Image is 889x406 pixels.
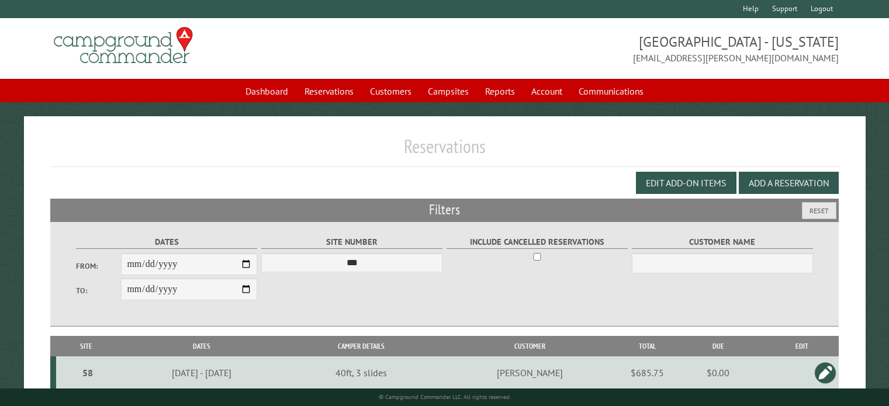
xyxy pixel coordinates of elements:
th: Due [670,336,766,356]
a: Campsites [421,80,476,102]
th: Site [56,336,116,356]
label: Site Number [261,235,443,249]
a: Communications [572,80,651,102]
label: To: [76,285,122,296]
th: Dates [116,336,287,356]
a: Dashboard [238,80,295,102]
div: 58 [61,367,115,379]
td: [PERSON_NAME] [435,356,624,389]
h1: Reservations [50,135,839,167]
button: Reset [802,202,836,219]
td: 40ft, 3 slides [287,356,435,389]
a: Reservations [298,80,361,102]
label: From: [76,261,122,272]
label: Customer Name [632,235,814,249]
th: Total [624,336,670,356]
td: $685.75 [624,356,670,389]
th: Customer [435,336,624,356]
h2: Filters [50,199,839,221]
label: Include Cancelled Reservations [447,235,628,249]
a: Account [524,80,569,102]
a: Reports [478,80,522,102]
label: Dates [76,235,258,249]
span: [GEOGRAPHIC_DATA] - [US_STATE] [EMAIL_ADDRESS][PERSON_NAME][DOMAIN_NAME] [445,32,839,65]
small: © Campground Commander LLC. All rights reserved. [379,393,511,401]
th: Camper Details [287,336,435,356]
button: Add a Reservation [739,172,839,194]
td: $0.00 [670,356,766,389]
a: Customers [363,80,418,102]
img: Campground Commander [50,23,196,68]
button: Edit Add-on Items [636,172,736,194]
div: [DATE] - [DATE] [118,367,285,379]
th: Edit [766,336,839,356]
